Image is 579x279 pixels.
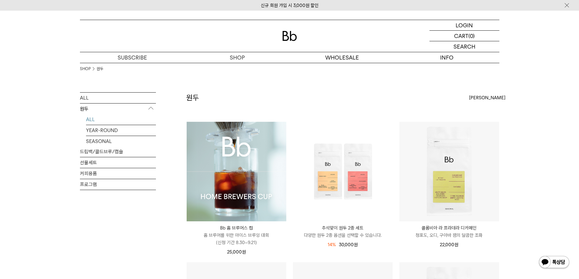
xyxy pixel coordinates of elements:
[469,94,505,101] span: [PERSON_NAME]
[429,31,499,41] a: CART (0)
[261,3,319,8] a: 신규 회원 가입 시 3,000원 할인
[86,136,156,147] a: SEASONAL
[293,232,393,239] p: 다양한 원두 2종 옵션을 선택할 수 있습니다.
[293,224,393,232] p: 추석맞이 원두 2종 세트
[80,179,156,190] a: 프로그램
[185,52,290,63] a: SHOP
[242,249,246,255] span: 원
[354,242,358,247] span: 원
[293,224,393,239] a: 추석맞이 원두 2종 세트 다양한 원두 2종 옵션을 선택할 수 있습니다.
[440,242,458,247] span: 22,000
[86,114,156,125] a: ALL
[187,224,286,246] a: Bb 홈 브루어스 컵 홈 브루어를 위한 아이스 브루잉 대회(신청 기간 8.30~9.21)
[187,122,286,221] img: Bb 홈 브루어스 컵
[80,168,156,179] a: 커피용품
[399,232,499,239] p: 청포도, 오디, 구아바 잼의 달콤한 조화
[187,224,286,232] p: Bb 홈 브루어스 컵
[399,122,499,221] img: 콜롬비아 라 프라데라 디카페인
[429,20,499,31] a: LOGIN
[454,242,458,247] span: 원
[80,66,91,72] a: SHOP
[227,249,246,255] span: 25,000
[399,224,499,239] a: 콜롬비아 라 프라데라 디카페인 청포도, 오디, 구아바 잼의 달콤한 조화
[454,31,468,41] p: CART
[80,104,156,114] p: 원두
[456,20,473,30] p: LOGIN
[282,31,297,41] img: 로고
[290,52,395,63] p: WHOLESALE
[186,93,199,103] h2: 원두
[86,125,156,136] a: YEAR-ROUND
[80,52,185,63] a: SUBSCRIBE
[453,41,475,52] p: SEARCH
[468,31,475,41] p: (0)
[97,66,103,72] a: 원두
[339,242,358,247] span: 30,000
[187,232,286,246] p: 홈 브루어를 위한 아이스 브루잉 대회 (신청 기간 8.30~9.21)
[538,255,570,270] img: 카카오톡 채널 1:1 채팅 버튼
[80,146,156,157] a: 드립백/콜드브루/캡슐
[395,52,499,63] p: INFO
[80,93,156,103] a: ALL
[328,241,336,248] div: 14%
[399,224,499,232] p: 콜롬비아 라 프라데라 디카페인
[80,157,156,168] a: 선물세트
[293,122,393,221] img: 추석맞이 원두 2종 세트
